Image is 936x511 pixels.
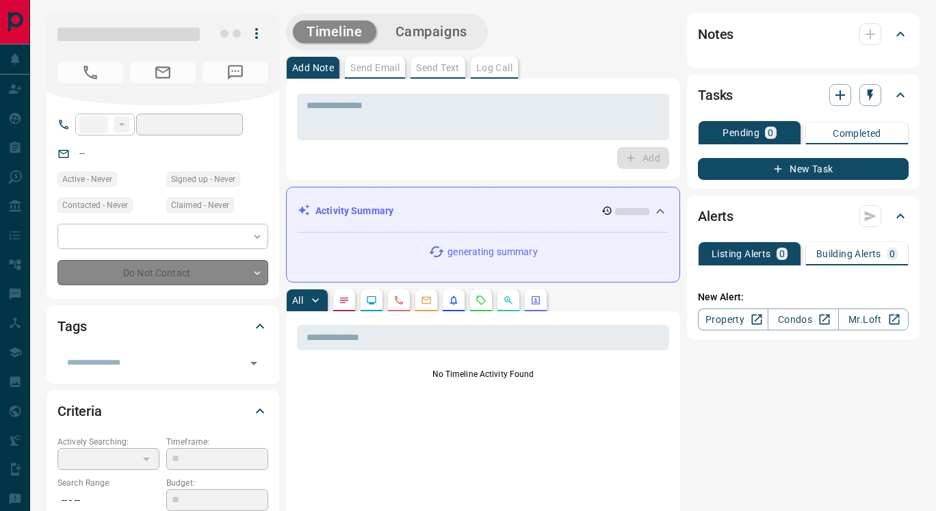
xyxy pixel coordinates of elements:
svg: Agent Actions [530,295,541,306]
span: Signed up - Never [171,172,235,186]
p: Building Alerts [816,249,881,259]
p: New Alert: [698,290,909,304]
button: Campaigns [382,21,481,43]
p: Completed [833,129,881,138]
p: Pending [723,128,759,137]
div: Activity Summary [298,198,668,224]
p: 0 [779,249,785,259]
span: No Email [130,62,196,83]
p: Add Note [292,63,334,73]
span: Active - Never [62,172,112,186]
a: -- [79,148,85,159]
svg: Notes [339,295,350,306]
div: Do Not Contact [57,260,268,285]
svg: Requests [476,295,486,306]
div: Criteria [57,395,268,428]
a: Condos [768,309,838,330]
p: Search Range: [57,477,159,489]
svg: Listing Alerts [448,295,459,306]
p: Timeframe: [166,436,268,448]
h2: Tasks [698,84,733,106]
p: All [292,296,303,305]
button: Timeline [293,21,376,43]
p: generating summary [447,245,537,259]
a: Property [698,309,768,330]
p: 0 [768,128,773,137]
h2: Tags [57,315,86,337]
h2: Alerts [698,205,733,227]
p: Actively Searching: [57,436,159,448]
div: Alerts [698,200,909,233]
svg: Opportunities [503,295,514,306]
a: Mr.Loft [838,309,909,330]
span: No Number [203,62,268,83]
p: Activity Summary [315,204,393,218]
span: Contacted - Never [62,198,128,212]
div: Tasks [698,79,909,112]
svg: Lead Browsing Activity [366,295,377,306]
div: Tags [57,310,268,343]
span: Claimed - Never [171,198,229,212]
svg: Calls [393,295,404,306]
svg: Emails [421,295,432,306]
p: Budget: [166,477,268,489]
p: Listing Alerts [712,249,771,259]
button: New Task [698,158,909,180]
h2: Criteria [57,400,102,422]
span: No Number [57,62,123,83]
button: Open [244,354,263,373]
p: 0 [889,249,895,259]
div: Notes [698,18,909,51]
h2: Notes [698,23,733,45]
p: No Timeline Activity Found [297,368,669,380]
